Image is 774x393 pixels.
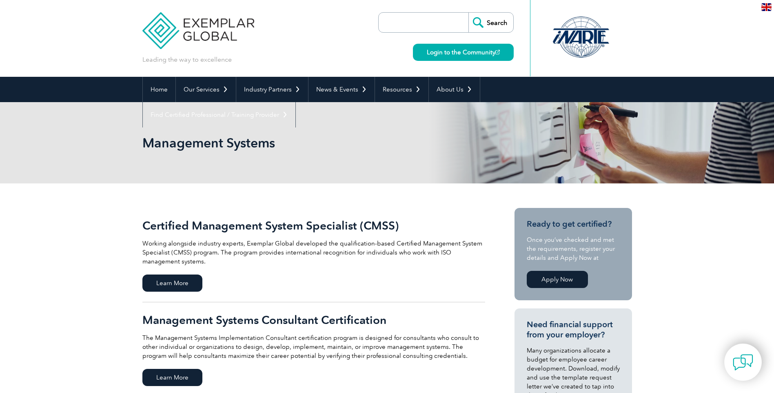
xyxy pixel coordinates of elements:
a: Find Certified Professional / Training Provider [143,102,295,127]
img: en [761,3,772,11]
a: Resources [375,77,428,102]
h3: Ready to get certified? [527,219,620,229]
h3: Need financial support from your employer? [527,319,620,340]
a: Apply Now [527,271,588,288]
p: Working alongside industry experts, Exemplar Global developed the qualification-based Certified M... [142,239,485,266]
img: open_square.png [495,50,500,54]
p: Leading the way to excellence [142,55,232,64]
input: Search [468,13,513,32]
h2: Management Systems Consultant Certification [142,313,485,326]
a: Our Services [176,77,236,102]
span: Learn More [142,369,202,386]
a: Login to the Community [413,44,514,61]
a: Industry Partners [236,77,308,102]
h2: Certified Management System Specialist (CMSS) [142,219,485,232]
a: Certified Management System Specialist (CMSS) Working alongside industry experts, Exemplar Global... [142,208,485,302]
span: Learn More [142,275,202,292]
img: contact-chat.png [733,352,753,373]
a: Home [143,77,175,102]
p: Once you’ve checked and met the requirements, register your details and Apply Now at [527,235,620,262]
h1: Management Systems [142,135,456,151]
a: About Us [429,77,480,102]
p: The Management Systems Implementation Consultant certification program is designed for consultant... [142,333,485,360]
a: News & Events [308,77,375,102]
